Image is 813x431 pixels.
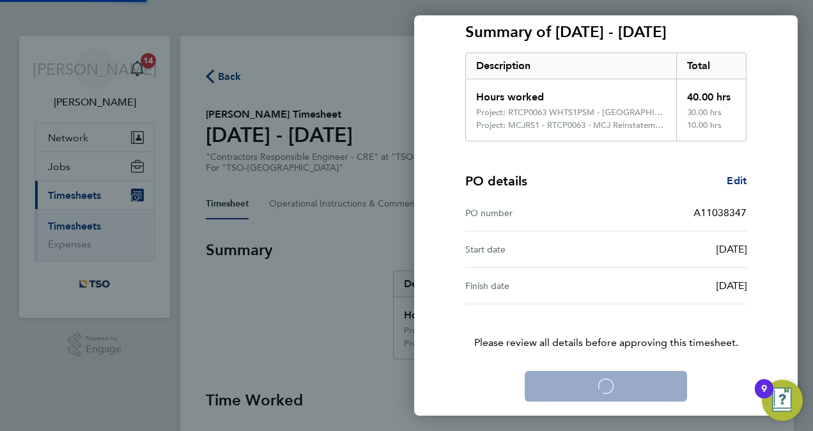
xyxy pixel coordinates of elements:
div: Finish date [465,278,606,294]
h3: Summary of [DATE] - [DATE] [465,22,747,42]
a: Edit [727,173,747,189]
div: Total [676,53,747,79]
div: PO number [465,205,606,221]
div: Project: RTCP0063 WHTS1PSM - [GEOGRAPHIC_DATA] [476,107,666,118]
h4: PO details [465,172,527,190]
span: Edit [727,175,747,187]
div: Description [466,53,676,79]
div: 10.00 hrs [676,120,747,141]
span: A11038347 [693,207,747,219]
button: Open Resource Center, 9 new notifications [762,380,803,421]
div: [DATE] [606,278,747,294]
div: 30.00 hrs [676,107,747,120]
div: Start date [465,242,606,257]
div: Project: MCJRS1 - RTCP0063 - MCJ Reinstatement Survey '24 [476,120,666,130]
div: Hours worked [466,79,676,107]
div: 40.00 hrs [676,79,747,107]
div: 9 [761,389,767,405]
div: [DATE] [606,242,747,257]
div: Summary of 02 - 08 Aug 2025 [465,52,747,141]
p: Please review all details before approving this timesheet. [450,304,762,350]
